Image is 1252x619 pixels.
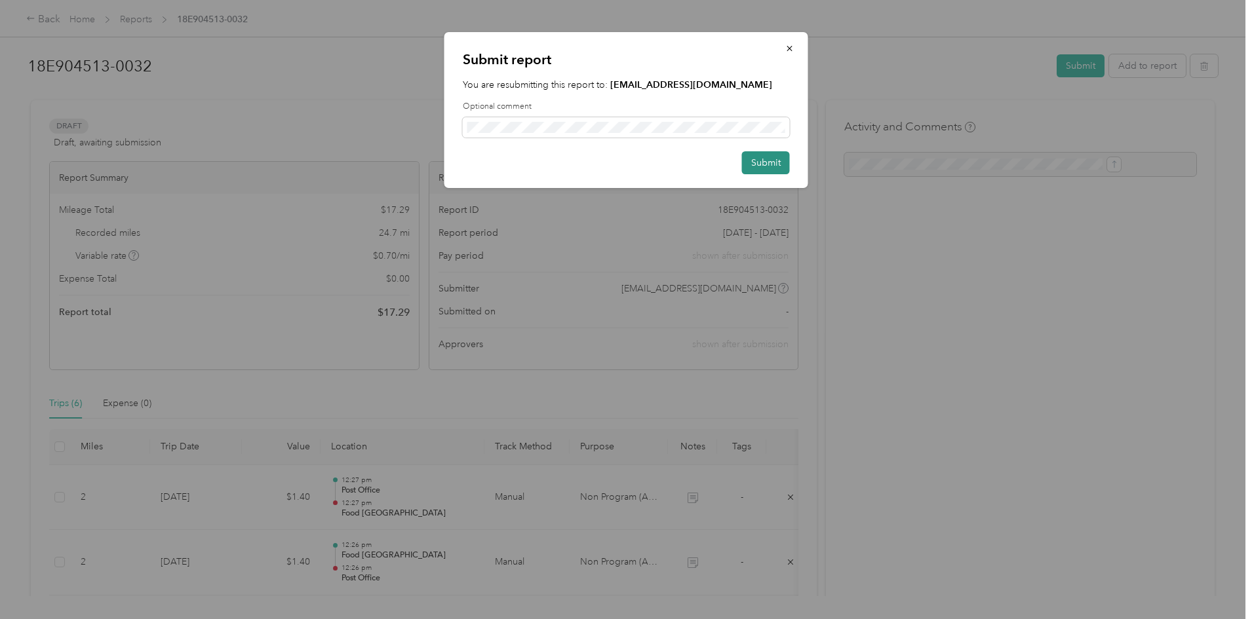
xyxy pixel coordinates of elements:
[742,151,790,174] button: Submit
[1179,546,1252,619] iframe: Everlance-gr Chat Button Frame
[610,79,772,90] strong: [EMAIL_ADDRESS][DOMAIN_NAME]
[463,50,790,69] p: Submit report
[463,101,790,113] label: Optional comment
[463,78,790,92] p: You are resubmitting this report to:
